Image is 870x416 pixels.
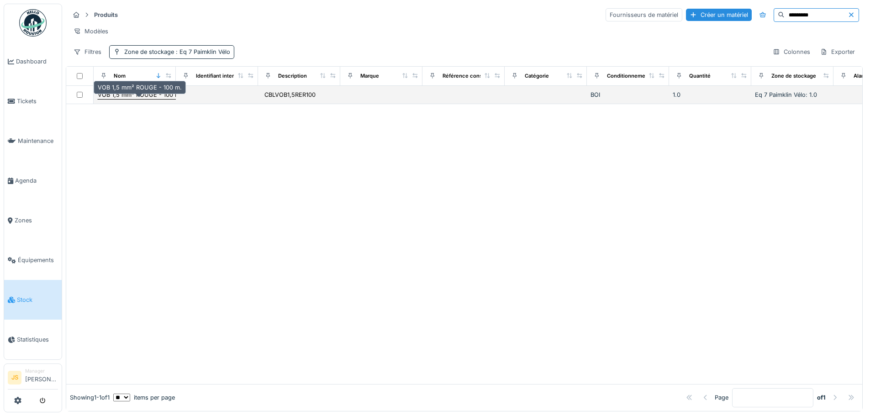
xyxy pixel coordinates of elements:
span: Maintenance [18,137,58,145]
span: Stock [17,295,58,304]
div: CBLVOB1,5RER100 [264,90,316,99]
span: Équipements [18,256,58,264]
span: Tickets [17,97,58,105]
div: Fournisseurs de matériel [606,8,682,21]
div: Créer un matériel [686,9,752,21]
div: Modèles [69,25,112,38]
a: Agenda [4,161,62,200]
strong: Produits [90,11,121,19]
span: Zones [15,216,58,225]
div: Catégorie [525,72,549,80]
a: Maintenance [4,121,62,161]
div: Marque [360,72,379,80]
span: Eq 7 Paimklin Vélo: 1.0 [755,91,817,98]
div: BOI [591,90,665,99]
div: VOB 1,5 mm² ROUGE - 100 m. [94,81,186,94]
li: [PERSON_NAME] [25,368,58,387]
span: Agenda [15,176,58,185]
div: Colonnes [769,45,814,58]
div: Exporter [816,45,859,58]
a: JS Manager[PERSON_NAME] [8,368,58,390]
strong: of 1 [817,393,826,402]
a: Équipements [4,240,62,280]
div: Zone de stockage [771,72,816,80]
a: Dashboard [4,42,62,81]
div: Nom [114,72,126,80]
div: Identifiant interne [196,72,240,80]
div: VOB 1,5 mm² ROUGE - 100 m. [98,90,182,99]
div: Manager [25,368,58,374]
div: Showing 1 - 1 of 1 [70,393,110,402]
div: Quantité [689,72,711,80]
li: JS [8,371,21,384]
div: Description [278,72,307,80]
a: Stock [4,280,62,320]
div: 1.0 [673,90,748,99]
div: Page [715,393,728,402]
div: Référence constructeur [443,72,502,80]
a: Zones [4,200,62,240]
a: Tickets [4,81,62,121]
span: Dashboard [16,57,58,66]
div: items per page [113,393,175,402]
div: Conditionnement [607,72,650,80]
img: Badge_color-CXgf-gQk.svg [19,9,47,37]
a: Statistiques [4,320,62,359]
span: Statistiques [17,335,58,344]
div: Zone de stockage [124,47,230,56]
div: Filtres [69,45,105,58]
span: : Eq 7 Paimklin Vélo [174,48,230,55]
